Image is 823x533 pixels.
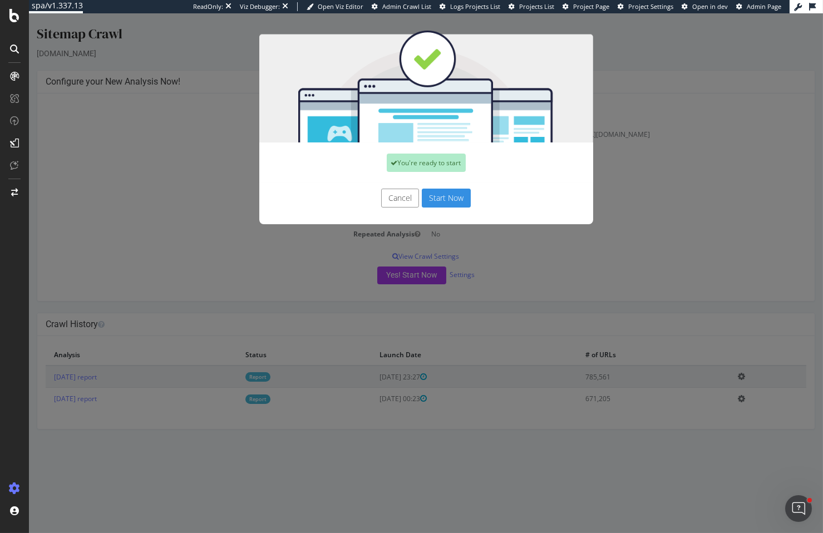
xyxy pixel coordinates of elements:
a: Open Viz Editor [307,2,363,11]
a: Projects List [509,2,554,11]
span: Open in dev [692,2,728,11]
a: Project Settings [618,2,673,11]
img: You're all set! [230,17,564,129]
span: Open Viz Editor [318,2,363,11]
span: Project Page [573,2,609,11]
div: You're ready to start [358,140,437,159]
span: Admin Page [747,2,781,11]
div: Viz Debugger: [240,2,280,11]
a: Project Page [563,2,609,11]
span: Project Settings [628,2,673,11]
span: Logs Projects List [450,2,500,11]
div: ReadOnly: [193,2,223,11]
a: Logs Projects List [440,2,500,11]
button: Start Now [393,175,442,194]
a: Admin Crawl List [372,2,431,11]
iframe: Intercom live chat [785,495,812,522]
a: Admin Page [736,2,781,11]
span: Projects List [519,2,554,11]
a: Open in dev [682,2,728,11]
span: Admin Crawl List [382,2,431,11]
iframe: To enrich screen reader interactions, please activate Accessibility in Grammarly extension settings [29,13,823,533]
button: Cancel [352,175,390,194]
